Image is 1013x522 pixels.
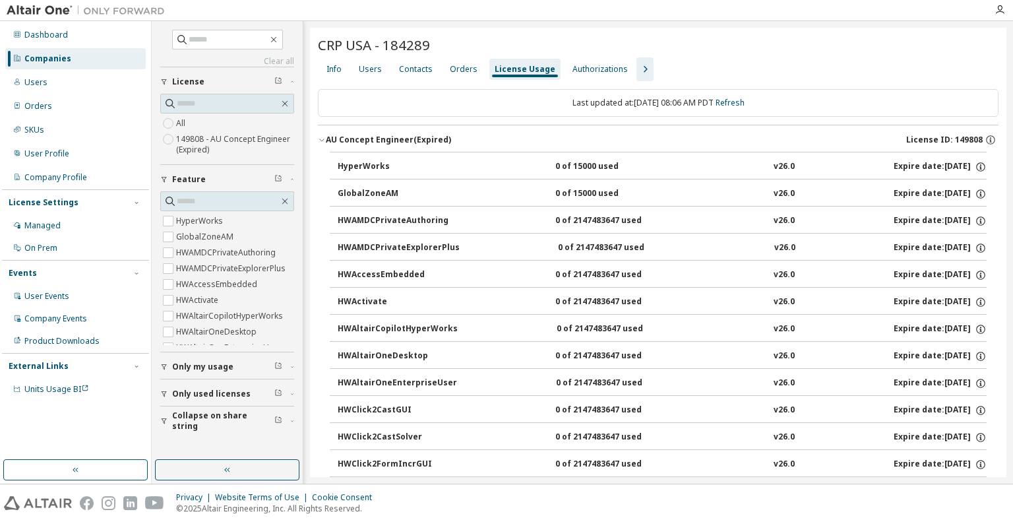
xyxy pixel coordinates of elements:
div: 0 of 2147483647 used [555,432,674,443]
label: HWAltairCopilotHyperWorks [176,308,286,324]
div: Dashboard [24,30,68,40]
span: Feature [172,174,206,185]
div: HWClick2CastGUI [338,405,456,416]
div: v26.0 [774,323,795,335]
div: Expire date: [DATE] [894,459,987,471]
label: HWAMDCPrivateAuthoring [176,245,278,261]
div: Users [359,64,382,75]
button: HWClick2CastGUI0 of 2147483647 usedv26.0Expire date:[DATE] [338,396,987,425]
div: v26.0 [774,350,795,362]
div: 0 of 2147483647 used [555,405,674,416]
div: Expire date: [DATE] [894,405,987,416]
div: v26.0 [774,188,795,200]
label: All [176,115,188,131]
img: youtube.svg [145,496,164,510]
button: HWClick2FormIncrGUI0 of 2147483647 usedv26.0Expire date:[DATE] [338,450,987,479]
button: HWAltairCopilotHyperWorks0 of 2147483647 usedv26.0Expire date:[DATE] [338,315,987,344]
a: Refresh [716,97,745,108]
button: Only used licenses [160,379,294,408]
div: HWAccessEmbedded [338,269,456,281]
div: 0 of 2147483647 used [558,242,677,254]
div: User Events [24,291,69,302]
div: Authorizations [572,64,628,75]
p: © 2025 Altair Engineering, Inc. All Rights Reserved. [176,503,380,514]
div: v26.0 [774,242,795,254]
div: Managed [24,220,61,231]
label: HyperWorks [176,213,226,229]
div: HWAltairOneEnterpriseUser [338,377,457,389]
label: HWActivate [176,292,221,308]
div: v26.0 [774,269,795,281]
button: Feature [160,165,294,194]
div: External Links [9,361,69,372]
div: v26.0 [774,215,795,227]
div: Cookie Consent [312,492,380,503]
div: Company Events [24,313,87,324]
button: AU Concept Engineer(Expired)License ID: 149808 [318,125,998,154]
span: Collapse on share string [172,410,274,432]
div: GlobalZoneAM [338,188,456,200]
div: Expire date: [DATE] [894,323,987,335]
span: Clear filter [274,416,282,426]
div: HWAMDCPrivateAuthoring [338,215,456,227]
div: Expire date: [DATE] [894,432,987,443]
div: v26.0 [774,377,795,389]
img: facebook.svg [80,496,94,510]
div: Expire date: [DATE] [894,350,987,362]
div: Orders [24,101,52,112]
img: instagram.svg [102,496,115,510]
label: GlobalZoneAM [176,229,236,245]
div: 0 of 2147483647 used [557,323,675,335]
div: Expire date: [DATE] [894,188,987,200]
div: v26.0 [774,161,795,173]
button: Only my usage [160,352,294,381]
button: Collapse on share string [160,407,294,436]
span: Clear filter [274,174,282,185]
div: Users [24,77,47,88]
div: 0 of 2147483647 used [556,377,675,389]
img: altair_logo.svg [4,496,72,510]
span: Clear filter [274,389,282,399]
button: HWActivate0 of 2147483647 usedv26.0Expire date:[DATE] [338,288,987,317]
div: SKUs [24,125,44,135]
div: v26.0 [774,459,795,471]
div: Expire date: [DATE] [894,215,987,227]
div: 0 of 15000 used [555,188,674,200]
span: License [172,77,204,87]
div: 0 of 2147483647 used [555,350,674,362]
span: Clear filter [274,77,282,87]
label: HWAltairOneDesktop [176,324,259,340]
div: Company Profile [24,172,87,183]
div: 0 of 2147483647 used [555,296,674,308]
div: Expire date: [DATE] [894,242,987,254]
button: License [160,67,294,96]
div: Expire date: [DATE] [894,296,987,308]
div: v26.0 [774,432,795,443]
div: 0 of 2147483647 used [555,269,674,281]
div: HyperWorks [338,161,456,173]
div: HWAMDCPrivateExplorerPlus [338,242,460,254]
div: On Prem [24,243,57,253]
label: HWAccessEmbedded [176,277,260,292]
div: Contacts [399,64,433,75]
span: Units Usage BI [24,383,89,395]
button: HWAMDCPrivateAuthoring0 of 2147483647 usedv26.0Expire date:[DATE] [338,207,987,236]
span: Only my usage [172,362,233,372]
div: HWAltairOneDesktop [338,350,456,362]
div: HWClick2FormIncrGUI [338,459,456,471]
div: Last updated at: [DATE] 08:06 AM PDT [318,89,998,117]
div: 0 of 2147483647 used [555,459,674,471]
div: HWAltairCopilotHyperWorks [338,323,458,335]
div: Website Terms of Use [215,492,312,503]
div: Privacy [176,492,215,503]
a: Clear all [160,56,294,67]
div: License Usage [495,64,555,75]
div: AU Concept Engineer (Expired) [326,135,451,145]
div: Expire date: [DATE] [894,269,987,281]
div: Events [9,268,37,278]
div: 0 of 15000 used [555,161,674,173]
button: HyperWorks0 of 15000 usedv26.0Expire date:[DATE] [338,152,987,181]
div: 0 of 2147483647 used [555,215,674,227]
button: HWAMDCPrivateExplorerPlus0 of 2147483647 usedv26.0Expire date:[DATE] [338,234,987,263]
span: Only used licenses [172,389,251,399]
